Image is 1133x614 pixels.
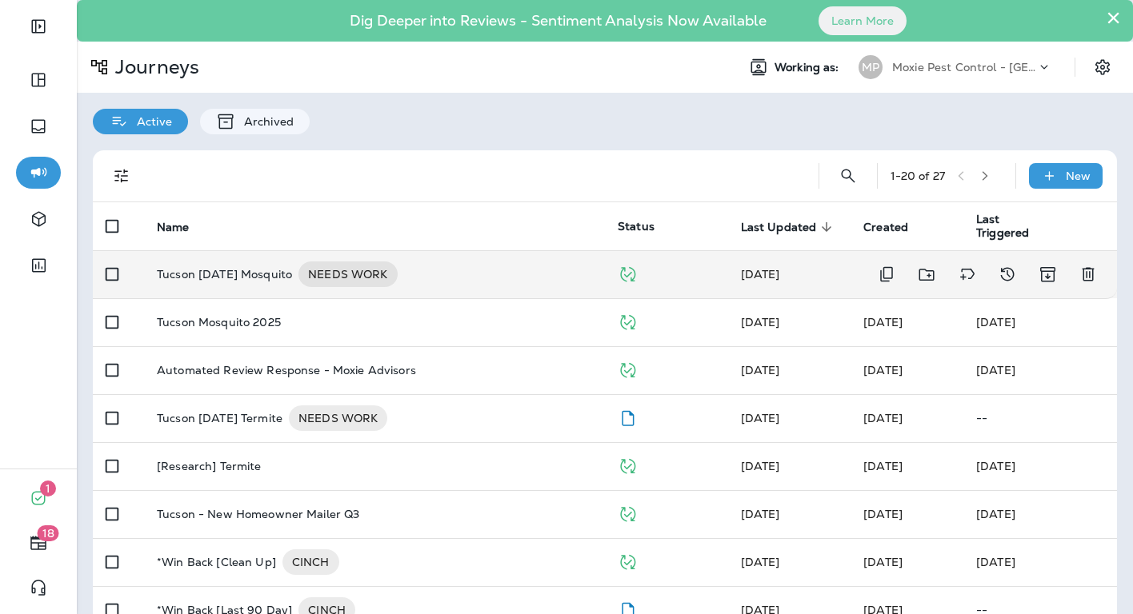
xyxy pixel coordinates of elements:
[129,115,172,128] p: Active
[863,220,929,234] span: Created
[289,410,387,426] span: NEEDS WORK
[1106,5,1121,30] button: Close
[741,315,780,329] span: Jason Munk
[963,538,1117,586] td: [DATE]
[157,508,359,520] p: Tucson - New Homeowner Mailer Q3
[832,160,864,192] button: Search Journeys
[282,549,339,575] div: CINCH
[618,553,638,568] span: Published
[963,490,1117,538] td: [DATE]
[741,459,780,473] span: Jason Munk
[157,405,282,431] p: Tucson [DATE] Termite
[1088,53,1117,82] button: Settings
[976,213,1039,240] span: Last Triggered
[741,221,817,234] span: Last Updated
[40,480,56,496] span: 1
[891,169,945,182] div: 1 - 20 of 27
[741,220,838,234] span: Last Updated
[991,258,1023,291] button: View Changelog
[303,18,813,23] p: Dig Deeper into Reviews - Sentiment Analysis Now Available
[911,258,943,291] button: Move to folder
[157,220,210,234] span: Name
[741,555,780,569] span: Shannon Davis
[109,55,199,79] p: Journeys
[618,313,638,328] span: Published
[951,258,983,291] button: Add tags
[741,363,780,377] span: Priscilla Valverde
[157,316,281,329] p: Tucson Mosquito 2025
[863,221,908,234] span: Created
[618,505,638,520] span: Published
[16,527,61,559] button: 18
[863,507,903,521] span: Jason Munk
[282,554,339,570] span: CINCH
[1072,258,1104,291] button: Delete
[289,405,387,431] div: NEEDS WORK
[618,265,638,280] span: Published
[1066,169,1091,182] p: New
[775,61,843,74] span: Working as:
[236,115,294,128] p: Archived
[618,409,638,424] span: Draft
[298,266,397,282] span: NEEDS WORK
[618,457,638,472] span: Published
[963,442,1117,490] td: [DATE]
[106,160,138,192] button: Filters
[963,298,1117,346] td: [DATE]
[871,258,903,291] button: Duplicate
[863,555,903,569] span: Shannon Davis
[963,346,1117,394] td: [DATE]
[741,411,780,425] span: Jason Munk
[1031,258,1064,291] button: Archive
[157,364,416,377] p: Automated Review Response - Moxie Advisors
[976,412,1104,425] p: --
[298,261,397,287] div: NEEDS WORK
[16,482,61,514] button: 1
[863,315,903,329] span: Jason Munk
[741,507,780,521] span: Jason Munk
[859,55,883,79] div: MP
[16,10,61,42] button: Expand Sidebar
[618,219,655,233] span: Status
[157,460,262,472] p: [Research] Termite
[618,361,638,376] span: Published
[863,363,903,377] span: J-P Scoville
[863,459,903,473] span: Jason Munk
[863,411,903,425] span: Jason Munk
[892,61,1036,74] p: Moxie Pest Control - [GEOGRAPHIC_DATA]
[819,6,907,35] button: Learn More
[157,549,276,575] p: *Win Back [Clean Up]
[157,261,292,287] p: Tucson [DATE] Mosquito
[976,213,1059,240] span: Last Triggered
[38,525,59,541] span: 18
[157,221,190,234] span: Name
[741,267,780,281] span: Shannon Davis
